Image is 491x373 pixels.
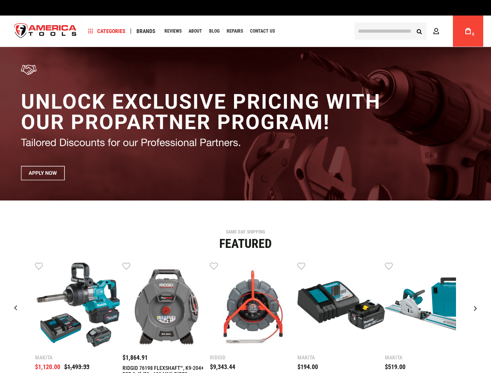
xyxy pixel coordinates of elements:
a: Contact Us [246,26,278,37]
a: Categories [85,26,129,37]
span: 0 [472,32,474,37]
span: Categories [88,28,126,34]
div: Featured [6,237,485,250]
img: RIDGID 76883 SEESNAKE® MINI PRO [210,261,297,349]
span: $9,343.44 [210,363,235,371]
img: America Tools [8,17,83,46]
a: Blog [206,26,223,37]
span: $1,864.91 [122,354,148,361]
span: $519.00 [385,363,405,371]
div: Makita [35,355,122,360]
span: Brands [136,28,156,34]
img: RIDGID 76198 FLEXSHAFT™, K9-204+ FOR 2-4 [122,261,210,349]
a: store logo [8,17,83,46]
img: MAKITA SP6000J1 6-1/2" PLUNGE CIRCULAR SAW, 55" GUIDE RAIL, 12 AMP, ELECTRIC BRAKE, CASE [385,261,472,349]
a: MAKITA BL1840BDC1 18V LXT® LITHIUM-ION BATTERY AND CHARGER STARTER PACK, BL1840B, DC18RC (4.0AH) [297,261,385,351]
span: Blog [209,29,220,33]
a: RIDGID 76198 FLEXSHAFT™, K9-204+ FOR 2-4 [122,261,210,351]
span: $1,493.33 [64,363,89,371]
div: Makita [297,355,385,360]
a: About [185,26,206,37]
span: Contact Us [250,29,275,33]
a: RIDGID 76883 SEESNAKE® MINI PRO [210,261,297,351]
span: About [189,29,202,33]
div: Ridgid [210,355,297,360]
img: Makita GWT10T 40V max XGT® Brushless Cordless 4‑Sp. High‑Torque 1" Sq. Drive D‑Handle Extended An... [35,261,122,349]
a: Repairs [223,26,246,37]
span: $194.00 [297,363,318,371]
span: Reviews [164,29,182,33]
a: Brands [133,26,159,37]
a: 0 [461,16,475,47]
div: SAME DAY SHIPPING [6,230,485,234]
img: MAKITA BL1840BDC1 18V LXT® LITHIUM-ION BATTERY AND CHARGER STARTER PACK, BL1840B, DC18RC (4.0AH) [297,261,385,349]
span: Repairs [227,29,243,33]
button: Search [412,24,426,38]
a: Makita GWT10T 40V max XGT® Brushless Cordless 4‑Sp. High‑Torque 1" Sq. Drive D‑Handle Extended An... [35,261,122,351]
span: $1,120.00 [35,363,60,371]
div: Makita [385,355,472,360]
a: Reviews [161,26,185,37]
a: MAKITA SP6000J1 6-1/2" PLUNGE CIRCULAR SAW, 55" GUIDE RAIL, 12 AMP, ELECTRIC BRAKE, CASE [385,261,472,351]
